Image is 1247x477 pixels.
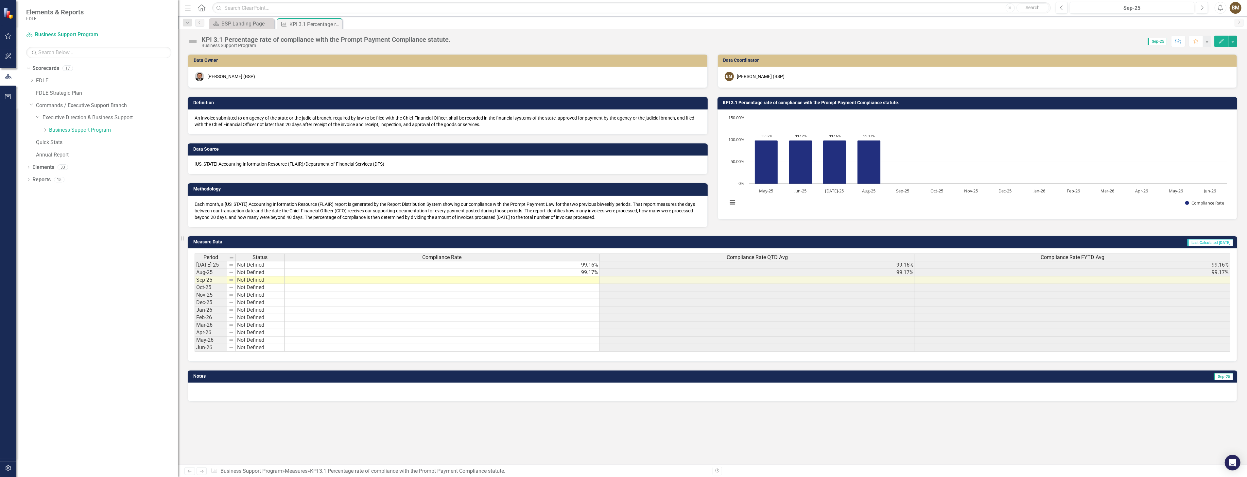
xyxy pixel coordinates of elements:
[1169,188,1183,194] text: May-26
[36,139,178,146] a: Quick Stats
[26,16,84,21] small: FDLE
[195,291,227,299] td: Nov-25
[236,261,285,269] td: Not Defined
[229,322,234,328] img: 8DAGhfEEPCf229AAAAAElFTkSuQmCC
[789,140,812,184] path: Jun-25, 99.12. Compliance Rate.
[724,115,1231,213] div: Chart. Highcharts interactive chart.
[829,134,840,138] text: 99.16%
[236,291,285,299] td: Not Defined
[195,344,227,352] td: Jun-26
[193,147,704,152] h3: Data Source
[738,180,744,186] text: 0%
[728,137,744,142] text: 100.00%
[236,306,285,314] td: Not Defined
[862,188,875,194] text: Aug-25
[1016,3,1049,12] button: Search
[188,36,198,47] img: Not Defined
[236,276,285,284] td: Not Defined
[915,261,1230,269] td: 99.16%
[32,164,54,171] a: Elements
[1214,373,1233,380] span: Sep-25
[229,255,234,260] img: 8DAGhfEEPCf229AAAAAElFTkSuQmCC
[727,255,788,260] span: Compliance Rate QTD Avg
[863,134,875,138] text: 99.17%
[193,374,593,379] h3: Notes
[212,2,1051,14] input: Search ClearPoint...
[229,292,234,298] img: 8DAGhfEEPCf229AAAAAElFTkSuQmCC
[221,20,273,28] div: BSP Landing Page
[62,66,73,71] div: 17
[229,330,234,335] img: 8DAGhfEEPCf229AAAAAElFTkSuQmCC
[252,255,268,260] span: Status
[723,100,1234,105] h3: KPI 3.1 Percentage rate of compliance with the Prompt Payment Compliance statute.
[1148,38,1167,45] span: Sep-25
[229,307,234,313] img: 8DAGhfEEPCf229AAAAAElFTkSuQmCC
[229,270,234,275] img: 8DAGhfEEPCf229AAAAAElFTkSuQmCC
[36,90,178,97] a: FDLE Strategic Plan
[728,115,744,121] text: 150.00%
[195,276,227,284] td: Sep-25
[915,269,1230,276] td: 99.17%
[857,140,880,184] path: Aug-25, 99.17. Compliance Rate.
[728,198,737,207] button: View chart menu, Chart
[236,269,285,276] td: Not Defined
[32,176,51,184] a: Reports
[759,188,773,194] text: May-25
[1041,255,1104,260] span: Compliance Rate FYTD Avg
[195,314,227,321] td: Feb-26
[220,468,282,474] a: Business Support Program
[229,262,234,268] img: 8DAGhfEEPCf229AAAAAElFTkSuQmCC
[32,65,59,72] a: Scorecards
[26,31,108,39] a: Business Support Program
[195,329,227,337] td: Apr-26
[195,269,227,276] td: Aug-25
[195,161,701,167] p: [US_STATE] Accounting Information Resource (FLAIR)/Department of Financial Services (DFS)
[58,164,68,170] div: 33
[600,269,915,276] td: 99.17%
[236,284,285,291] td: Not Defined
[43,114,178,122] a: Executive Direction & Business Support
[201,43,451,48] div: Business Support Program
[229,300,234,305] img: 8DAGhfEEPCf229AAAAAElFTkSuQmCC
[1225,455,1240,470] div: Open Intercom Messenger
[195,321,227,329] td: Mar-26
[285,468,307,474] a: Measures
[195,299,227,306] td: Dec-25
[310,468,505,474] div: KPI 3.1 Percentage rate of compliance with the Prompt Payment Compliance statute.
[229,345,234,350] img: 8DAGhfEEPCf229AAAAAElFTkSuQmCC
[1203,188,1216,194] text: Jun-26
[195,306,227,314] td: Jan-26
[236,337,285,344] td: Not Defined
[723,58,1234,63] h3: Data Coordinator
[236,321,285,329] td: Not Defined
[193,239,594,244] h3: Measure Data
[54,177,64,182] div: 15
[761,134,772,138] text: 98.92%
[201,36,451,43] div: KPI 3.1 Percentage rate of compliance with the Prompt Payment Compliance statute.
[195,72,204,81] img: Mike Moore
[3,8,15,19] img: ClearPoint Strategy
[26,47,171,58] input: Search Below...
[1230,2,1241,14] div: BM
[823,140,846,184] path: Jul-25, 99.16. Compliance Rate.
[229,337,234,343] img: 8DAGhfEEPCf229AAAAAElFTkSuQmCC
[195,201,701,221] p: Each month, a [US_STATE] Accounting Information Resource (FLAIR) report is generated by the Repor...
[724,115,1230,213] svg: Interactive chart
[49,126,178,134] a: Business Support Program
[229,315,234,320] img: 8DAGhfEEPCf229AAAAAElFTkSuQmCC
[236,329,285,337] td: Not Defined
[998,188,1012,194] text: Dec-25
[211,468,707,475] div: » »
[36,151,178,159] a: Annual Report
[195,284,227,291] td: Oct-25
[236,299,285,306] td: Not Defined
[36,77,178,85] a: FDLE
[1100,188,1114,194] text: Mar-26
[600,261,915,269] td: 99.16%
[725,72,734,81] div: BM
[1135,188,1148,194] text: Apr-26
[1026,5,1040,10] span: Search
[193,187,704,191] h3: Methodology
[1033,188,1045,194] text: Jan-26
[236,344,285,352] td: Not Defined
